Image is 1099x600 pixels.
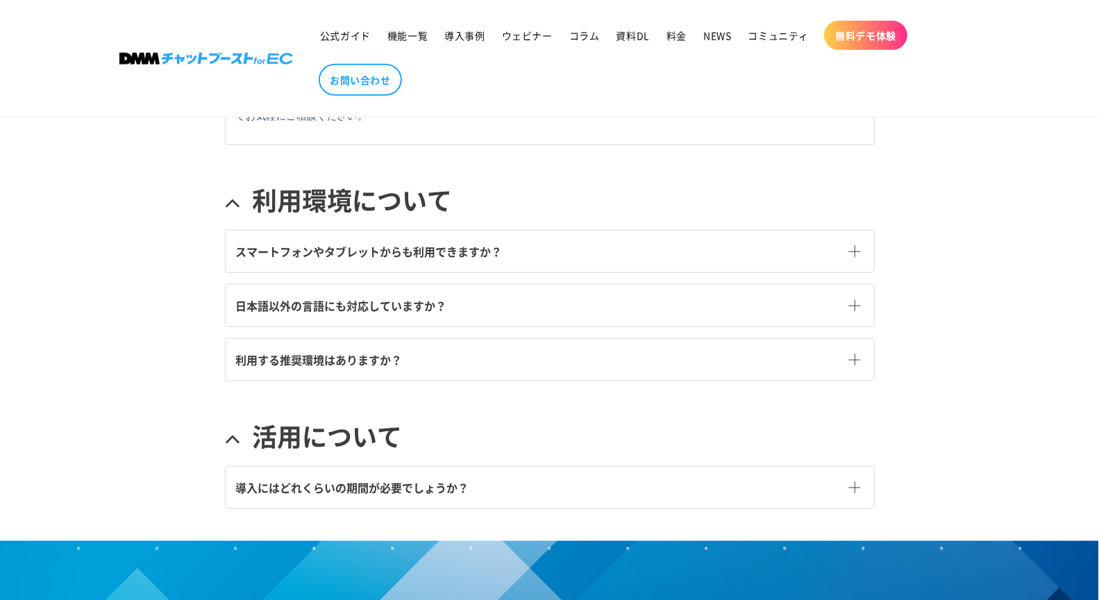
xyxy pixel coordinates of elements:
a: 利用する推奨環境はありますか？ [226,339,874,381]
a: お問い合わせ [319,64,402,96]
a: 無料デモ体験 [824,21,907,50]
span: 無料デモ体験 [835,29,896,42]
a: 料金 [658,21,695,50]
a: 活用について [225,406,875,466]
span: ウェビナー [502,29,553,42]
a: スマートフォンやタブレットからも利用できますか？ [226,231,874,272]
span: 導入事例 [444,29,485,42]
a: コラム [561,21,608,50]
a: 導入事例 [436,21,493,50]
a: 機能一覧 [379,21,436,50]
span: NEWS [703,29,731,42]
a: コミュニティ [740,21,818,50]
span: スマートフォンやタブレットからも利用できますか？ [236,243,503,260]
img: 株式会社DMM Boost [119,53,293,65]
span: 日本語以外の言語にも対応していますか？ [236,297,447,314]
span: 公式ガイド [320,29,371,42]
span: 料金 [666,29,687,42]
span: 導入にはどれくらいの期間が必要でしょうか？ [236,479,469,496]
span: 資料DL [616,29,650,42]
span: 活用について [253,419,403,452]
span: 機能一覧 [387,29,428,42]
span: コミュニティ [748,29,809,42]
a: 資料DL [608,21,658,50]
a: 利用環境について [225,169,875,230]
a: 導入にはどれくらいの期間が必要でしょうか？ [226,467,874,508]
a: 日本語以外の言語にも対応していますか？ [226,285,874,326]
a: 公式ガイド [312,21,379,50]
span: 利用する推奨環境はありますか？ [236,351,403,368]
span: 利用環境について [253,183,453,216]
a: ウェビナー [494,21,561,50]
span: コラム [569,29,600,42]
span: お問い合わせ [330,74,391,86]
a: NEWS [695,21,739,50]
